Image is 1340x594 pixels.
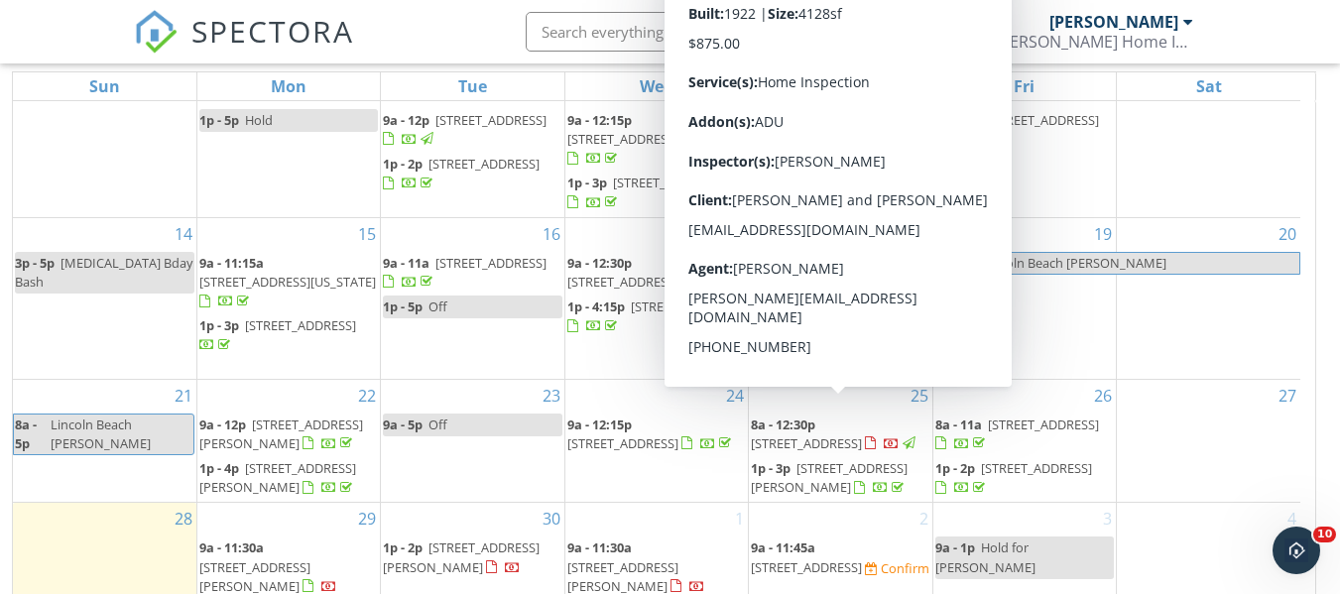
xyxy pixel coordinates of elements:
a: 9a - 12p [STREET_ADDRESS][PERSON_NAME] [199,416,363,452]
td: Go to September 19, 2025 [932,217,1116,379]
a: Go to September 23, 2025 [539,380,564,412]
span: [STREET_ADDRESS][US_STATE] [567,130,744,148]
span: [STREET_ADDRESS] [988,111,1099,129]
td: Go to September 24, 2025 [564,379,748,503]
span: 8a - 5p [14,415,47,454]
span: 9a - 11a [935,111,982,129]
span: 8a - 5p [936,253,978,274]
span: [MEDICAL_DATA] Bday Bash [15,254,192,291]
span: 9a - 5p [383,416,423,433]
td: Go to September 15, 2025 [196,217,380,379]
a: Go to September 24, 2025 [722,380,748,412]
a: 9a - 12p [STREET_ADDRESS] [383,109,561,152]
span: 1p - 3p [199,316,239,334]
a: 9a - 12p [STREET_ADDRESS][PERSON_NAME] [199,414,378,456]
a: Go to September 30, 2025 [539,503,564,535]
input: Search everything... [526,12,922,52]
a: 9a - 12p [STREET_ADDRESS] [383,111,547,148]
span: 9a - 12:15p [751,254,815,272]
span: [STREET_ADDRESS][US_STATE] [199,273,376,291]
a: 9a - 12:15p [STREET_ADDRESS][US_STATE] [567,111,744,167]
a: 1p - 2p [STREET_ADDRESS][PERSON_NAME] [383,536,561,579]
span: 9a - 12:15p [567,416,632,433]
a: 1p - 2p [STREET_ADDRESS] [935,457,1114,500]
td: Go to September 27, 2025 [1117,379,1300,503]
span: 9a - 11:15a [199,254,264,272]
span: [STREET_ADDRESS] [567,273,678,291]
a: 9a - 12:15p [STREET_ADDRESS] [567,416,735,452]
a: 1p - 3p [STREET_ADDRESS] [199,314,378,357]
a: Go to September 28, 2025 [171,503,196,535]
td: Go to September 26, 2025 [932,379,1116,503]
a: Friday [1010,72,1038,100]
span: 1p - 3p [567,174,607,191]
a: Confirm [865,559,929,578]
a: 9a - 11:45a [STREET_ADDRESS] Confirm [751,536,929,579]
iframe: Intercom live chat [1273,527,1320,574]
a: 1p - 3p [STREET_ADDRESS][PERSON_NAME] [751,457,929,500]
a: Go to September 26, 2025 [1090,380,1116,412]
td: Go to September 13, 2025 [1117,74,1300,217]
a: Go to October 4, 2025 [1283,503,1300,535]
a: 9a - 11:15a [STREET_ADDRESS][US_STATE] [199,254,376,309]
a: 9a - 11a [STREET_ADDRESS] [935,111,1099,148]
td: Go to September 14, 2025 [13,217,196,379]
span: 9a - 12p [383,111,429,129]
a: Go to September 17, 2025 [722,218,748,250]
a: Sunday [85,72,124,100]
span: 9a - 11:45a [751,538,815,556]
span: 8a - 11a [935,416,982,433]
span: 9a - 11:30a [567,538,632,556]
td: Go to September 23, 2025 [381,379,564,503]
span: 8a - 9a [751,111,791,129]
td: Go to September 12, 2025 [932,74,1116,217]
a: 1p - 4:15p [STREET_ADDRESS] [567,297,742,334]
a: 8a - 12:30p [STREET_ADDRESS] [751,414,929,456]
span: 1p - 4:15p [567,297,625,315]
span: 1p - 5p [199,111,239,129]
a: 9a - 12:15p [GEOGRAPHIC_DATA], [GEOGRAPHIC_DATA] [751,254,879,329]
a: 9a - 12:15p [GEOGRAPHIC_DATA], [GEOGRAPHIC_DATA] [751,252,929,333]
span: Off [428,297,447,315]
a: 9a - 1:45p [STREET_ADDRESS][PERSON_NAME] [751,135,925,172]
td: Go to September 25, 2025 [749,379,932,503]
span: 1p - 4p [199,459,239,477]
span: [STREET_ADDRESS] [988,416,1099,433]
span: Lincoln Beach [PERSON_NAME] [51,416,151,452]
span: [STREET_ADDRESS] [631,297,742,315]
a: Go to October 2, 2025 [915,503,932,535]
a: 8a - 11a [STREET_ADDRESS] [935,414,1114,456]
a: 9a - 12:30p [STREET_ADDRESS] [567,252,746,295]
a: Thursday [821,72,860,100]
td: Go to September 16, 2025 [381,217,564,379]
span: SPECTORA [191,10,354,52]
span: [STREET_ADDRESS] [796,335,908,353]
a: 1p - 2p [STREET_ADDRESS] [383,155,540,191]
a: Monday [267,72,310,100]
a: SPECTORA [134,27,354,68]
a: 9a - 11:15a [STREET_ADDRESS][US_STATE] [199,252,378,314]
td: Go to September 9, 2025 [381,74,564,217]
div: Confirm [881,560,929,576]
span: [GEOGRAPHIC_DATA], [GEOGRAPHIC_DATA] [751,273,879,309]
a: 1p - 3p [STREET_ADDRESS] [751,333,929,376]
a: Go to September 14, 2025 [171,218,196,250]
span: 9a - 12p [199,416,246,433]
div: Thompson Home Inspection, LLC [995,32,1193,52]
span: 1p - 3p [751,459,791,477]
a: 8a - 12:30p [STREET_ADDRESS] [751,416,918,452]
span: [STREET_ADDRESS] [435,111,547,129]
a: 9a - 12:30p [STREET_ADDRESS] [567,254,735,291]
span: 9a - 1p [935,538,975,556]
span: [STREET_ADDRESS] [751,558,862,576]
span: Hold [245,111,273,129]
span: Hold [796,178,824,196]
span: Hold for [PERSON_NAME] [935,538,1035,575]
span: 9a - 12:15p [567,111,632,129]
span: [STREET_ADDRESS] [428,155,540,173]
a: Go to September 15, 2025 [354,218,380,250]
td: Go to September 22, 2025 [196,379,380,503]
td: Go to September 10, 2025 [564,74,748,217]
td: Go to September 17, 2025 [564,217,748,379]
a: 9a - 11:30a [STREET_ADDRESS][PERSON_NAME] [567,538,705,594]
